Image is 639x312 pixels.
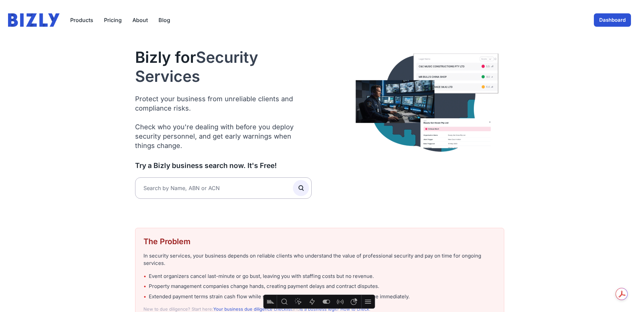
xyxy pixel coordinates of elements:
input: Search by Name, ABN or ACN [135,177,312,199]
p: In security services, your business depends on reliable clients who understand the value of profe... [143,252,496,267]
a: Dashboard [594,13,631,27]
p: Protect your business from unreliable clients and compliance risks. Check who you're dealing with... [135,94,312,150]
a: Your business due diligence checklist [213,306,292,312]
img: Security professional checking client risk on Bizly [350,40,504,163]
span: • [143,273,146,280]
h3: Try a Bizly business search now. It's Free! [135,161,312,170]
button: Products [70,16,93,24]
span: • [143,283,146,290]
li: Extended payment terms strain cash flow while security personnel wages and insurance are due imme... [143,293,496,301]
a: Is a business legit? How to check [300,306,369,312]
li: Event organizers cancel last-minute or go bust, leaving you with staffing costs but no revenue. [143,273,496,280]
a: About [132,16,148,24]
li: Property management companies change hands, creating payment delays and contract disputes. [143,283,496,290]
a: Pricing [104,16,122,24]
h1: Bizly for [135,48,312,86]
span: • [143,293,146,301]
h2: The Problem [143,236,496,247]
span: Security Services [135,48,258,86]
a: Blog [158,16,170,24]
